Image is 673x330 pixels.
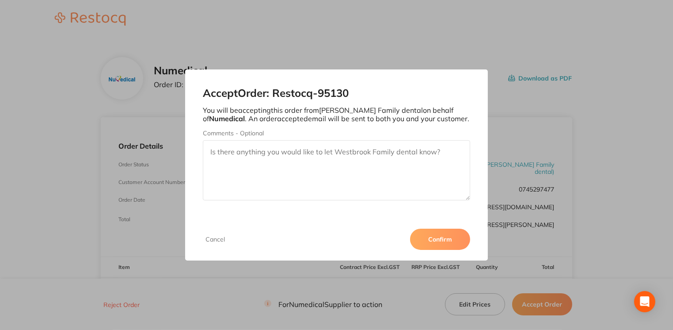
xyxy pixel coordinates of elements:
[634,291,655,312] div: Open Intercom Messenger
[410,229,470,250] button: Confirm
[203,235,228,243] button: Cancel
[209,114,245,123] b: Numedical
[203,87,470,100] h2: Accept Order: Restocq- 95130
[203,106,470,123] p: You will be accepting this order from [PERSON_NAME] Family dental on behalf of . An order accepte...
[203,130,470,137] label: Comments - Optional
